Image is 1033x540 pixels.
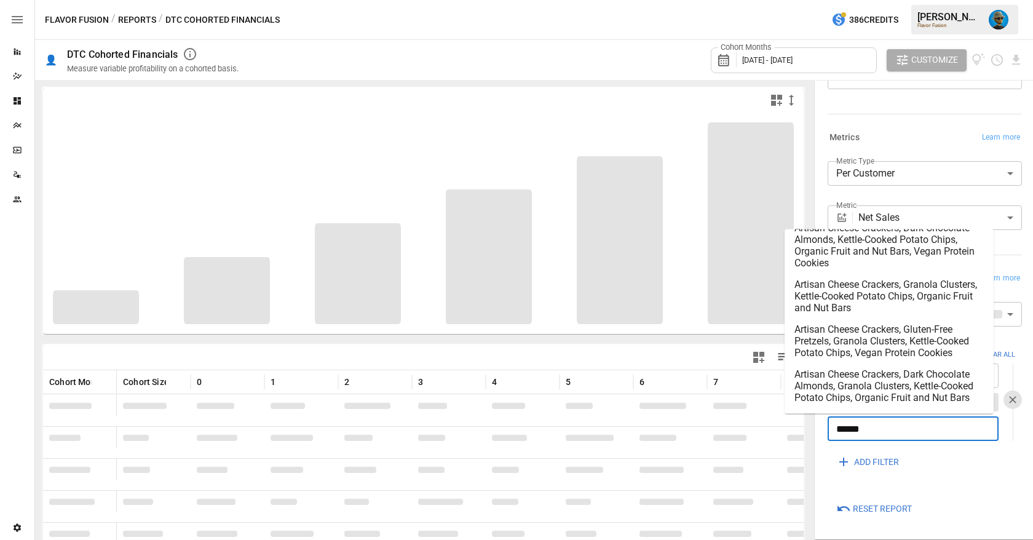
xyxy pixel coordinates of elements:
[785,218,994,274] li: Artisan Cheese Crackers, Dark Chocolate Almonds, Kettle-Cooked Potato Chips, Organic Fruit and Nu...
[742,55,793,65] span: [DATE] - [DATE]
[828,451,908,473] button: ADD FILTER
[982,132,1020,144] span: Learn more
[785,364,994,409] li: Artisan Cheese Crackers, Dark Chocolate Almonds, Granola Clusters, Kettle-Cooked Potato Chips, Or...
[836,156,874,166] label: Metric Type
[1009,53,1023,67] button: Download report
[990,53,1004,67] button: Schedule report
[785,319,994,364] li: Artisan Cheese Crackers, Gluten-Free Pretzels, Granola Clusters, Kettle-Cooked Potato Chips, Vega...
[982,272,1020,285] span: Learn more
[975,346,1022,364] button: Clear ALl
[197,376,202,388] span: 0
[836,200,857,210] label: Metric
[49,376,104,388] span: Cohort Month
[498,373,515,391] button: Sort
[45,54,57,66] div: 👤
[828,161,1022,186] div: Per Customer
[989,10,1008,30] img: Lance Quejada
[826,9,903,31] button: 386Credits
[271,376,275,388] span: 1
[858,205,1022,230] div: Net Sales
[67,64,239,73] div: Measure variable profitability on a cohorted basis.
[118,12,156,28] button: Reports
[829,131,860,145] h6: Metrics
[45,12,109,28] button: Flavor Fusion
[67,49,178,60] div: DTC Cohorted Financials
[911,52,958,68] span: Customize
[917,23,981,28] div: Flavor Fusion
[972,49,986,71] button: View documentation
[424,373,441,391] button: Sort
[854,455,899,470] span: ADD FILTER
[167,373,184,391] button: Sort
[203,373,220,391] button: Sort
[159,12,163,28] div: /
[719,373,737,391] button: Sort
[828,498,920,520] button: Reset Report
[572,373,589,391] button: Sort
[93,373,110,391] button: Sort
[713,376,718,388] span: 7
[277,373,294,391] button: Sort
[639,376,644,388] span: 6
[917,11,981,23] div: [PERSON_NAME]
[853,501,912,517] span: Reset Report
[646,373,663,391] button: Sort
[849,12,898,28] span: 386 Credits
[981,2,1016,37] button: Lance Quejada
[492,376,497,388] span: 4
[771,344,799,371] button: Manage Columns
[785,274,994,319] li: Artisan Cheese Crackers, Granola Clusters, Kettle-Cooked Potato Chips, Organic Fruit and Nut Bars
[887,49,967,71] button: Customize
[418,376,423,388] span: 3
[344,376,349,388] span: 2
[111,12,116,28] div: /
[566,376,571,388] span: 5
[718,42,775,53] label: Cohort Months
[350,373,368,391] button: Sort
[123,376,169,388] span: Cohort Size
